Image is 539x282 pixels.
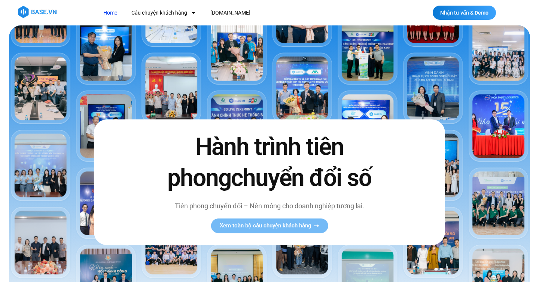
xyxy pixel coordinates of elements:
[220,223,311,229] span: Xem toàn bộ câu chuyện khách hàng
[211,218,328,233] a: Xem toàn bộ câu chuyện khách hàng
[98,6,385,20] nav: Menu
[433,6,496,20] a: Nhận tư vấn & Demo
[152,131,387,193] h2: Hành trình tiên phong
[231,164,371,192] span: chuyển đổi số
[205,6,256,20] a: [DOMAIN_NAME]
[152,201,387,211] p: Tiên phong chuyển đổi – Nền móng cho doanh nghiệp tương lai.
[440,10,488,15] span: Nhận tư vấn & Demo
[126,6,202,20] a: Câu chuyện khách hàng
[98,6,123,20] a: Home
